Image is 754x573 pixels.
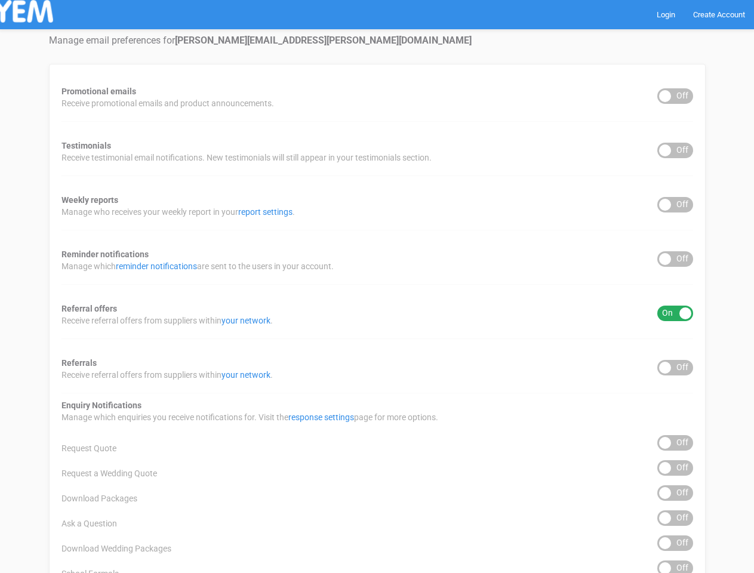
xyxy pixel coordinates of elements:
strong: Referrals [61,358,97,368]
span: Receive referral offers from suppliers within . [61,315,273,326]
span: Manage which are sent to the users in your account. [61,260,334,272]
a: report settings [238,207,293,217]
span: Manage which enquiries you receive notifications for. Visit the page for more options. [61,411,438,423]
span: Ask a Question [61,517,117,529]
span: Download Packages [61,492,137,504]
a: your network [221,370,270,380]
span: Receive referral offers from suppliers within . [61,369,273,381]
a: response settings [288,412,354,422]
strong: Weekly reports [61,195,118,205]
strong: [PERSON_NAME][EMAIL_ADDRESS][PERSON_NAME][DOMAIN_NAME] [175,35,472,46]
span: Receive promotional emails and product announcements. [61,97,274,109]
span: Download Wedding Packages [61,543,171,554]
strong: Reminder notifications [61,249,149,259]
a: reminder notifications [116,261,197,271]
span: Receive testimonial email notifications. New testimonials will still appear in your testimonials ... [61,152,432,164]
span: Request a Wedding Quote [61,467,157,479]
strong: Referral offers [61,304,117,313]
strong: Testimonials [61,141,111,150]
h4: Manage email preferences for [49,35,706,46]
strong: Promotional emails [61,87,136,96]
a: your network [221,316,270,325]
span: Request Quote [61,442,116,454]
span: Manage who receives your weekly report in your . [61,206,295,218]
strong: Enquiry Notifications [61,401,141,410]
